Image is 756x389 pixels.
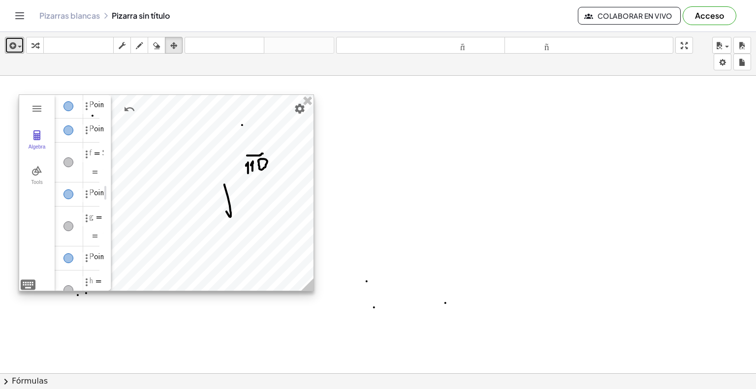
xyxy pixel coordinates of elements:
[578,7,681,25] button: Colaborar en vivo
[266,41,332,50] font: rehacer
[39,11,100,21] a: Pizarras blancas
[81,212,93,226] button: Options
[89,166,101,178] img: svg+xml;base64,PHN2ZyBpZD0iZXF1YWwiIHhtbG5zPSJodHRwOi8vd3d3LnczLm9yZy8yMDAwL3N2ZyIgdmlld0JveD0iMC...
[598,11,672,20] font: Colaborar en vivo
[89,230,101,242] img: svg+xml;base64,PHN2ZyBpZD0iZXF1YWwiIHhtbG5zPSJodHRwOi8vd3d3LnczLm9yZy8yMDAwL3N2ZyIgdmlld0JveD0iMC...
[81,100,93,114] button: Options
[81,149,93,162] button: Options
[504,37,673,54] button: tamaño_del_formato
[31,103,43,115] img: Main Menu
[88,252,99,263] div: Point D
[12,8,28,24] button: Cambiar navegación
[46,41,111,50] font: teclado
[339,41,503,50] font: tamaño_del_formato
[88,188,99,199] div: Point C
[121,100,138,118] button: Undo
[683,6,736,25] button: Acceso
[187,41,262,50] font: deshacer
[103,168,113,176] div: 2.4
[88,124,99,135] div: Point B
[81,188,93,202] button: Options
[81,124,93,138] button: Options
[21,180,53,193] div: Tools
[43,37,114,54] button: teclado
[336,37,505,54] button: tamaño_del_formato
[695,10,724,21] font: Acceso
[507,41,671,50] font: tamaño_del_formato
[185,37,264,54] button: deshacer
[39,10,100,21] font: Pizarras blancas
[103,232,113,240] div: 2.5
[88,100,99,111] div: Point A
[264,37,334,54] button: rehacer
[19,276,37,294] img: svg+xml;base64,PHN2ZyB4bWxucz0iaHR0cDovL3d3dy53My5vcmcvMjAwMC9zdmciIHdpZHRoPSIyNCIgaGVpZ2h0PSIyNC...
[81,276,93,290] button: Options
[291,100,309,118] button: Settings
[21,144,53,158] div: Algebra
[12,376,48,386] font: Fórmulas
[81,252,93,266] button: Options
